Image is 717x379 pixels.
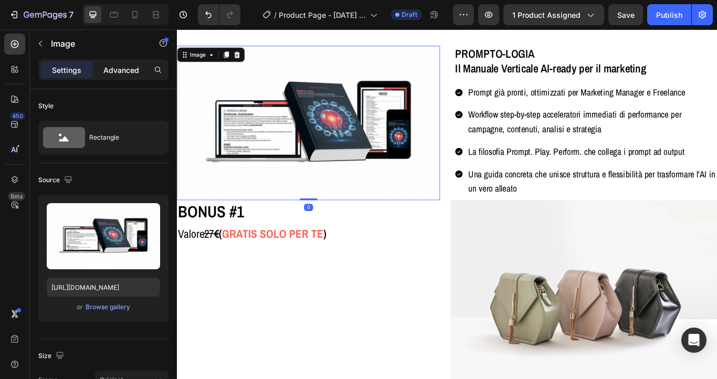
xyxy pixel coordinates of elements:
span: Workflow step-by-step acceleratori immediati di performance per campagne, contenuti, analisi e st... [340,92,588,123]
button: Save [608,4,643,25]
button: 7 [4,4,78,25]
p: Image [51,37,140,50]
div: Publish [656,9,682,20]
div: Rich Text Editor. Editing area: main [338,132,630,152]
button: 1 product assigned [503,4,604,25]
p: Settings [52,65,81,76]
div: Size [38,349,66,363]
strong: ) [171,229,174,247]
span: / [274,9,277,20]
span: Una guida concreta che unisce struttura e flessibilità per trasformare l'AI in un vero alleato [340,161,628,192]
div: Rich Text Editor. Editing area: main [338,159,630,195]
span: Save [617,10,635,19]
span: 1 product assigned [512,9,581,20]
div: Undo/Redo [198,4,240,25]
img: preview-image [47,203,160,269]
p: Advanced [103,65,139,76]
div: Open Intercom Messenger [681,328,707,353]
s: 27 [31,229,49,247]
button: Browse gallery [85,302,131,312]
input: https://example.com/image.jpg [47,278,160,297]
p: Valore [1,229,310,247]
div: Rich Text Editor. Editing area: main [338,64,630,83]
span: La filosofia Prompt. Play. Perform. che collega i prompt ad output [340,135,592,149]
div: Style [38,101,54,111]
div: Source [38,173,75,187]
div: Beta [8,192,25,201]
span: Draft [402,10,417,19]
div: Rich Text Editor. Editing area: main [338,89,630,126]
strong: ( [49,229,52,247]
h2: PROMPTO-LOGIA Il Manuale Verticale AI-ready per il marketing [323,19,630,55]
div: Browse gallery [86,302,130,312]
iframe: Design area [177,29,717,379]
strong: GRATIS SOLO PER TE [52,229,171,247]
span: Prompt già pronti, ottimizzati per Marketing Manager e Freelance [340,66,593,80]
span: Product Page - [DATE] 16:51:47 [279,9,366,20]
p: 7 [69,8,73,21]
strong: € [43,229,49,247]
span: or [77,301,83,313]
div: Rectangle [89,125,153,150]
button: Publish [647,4,691,25]
div: 450 [10,112,25,120]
